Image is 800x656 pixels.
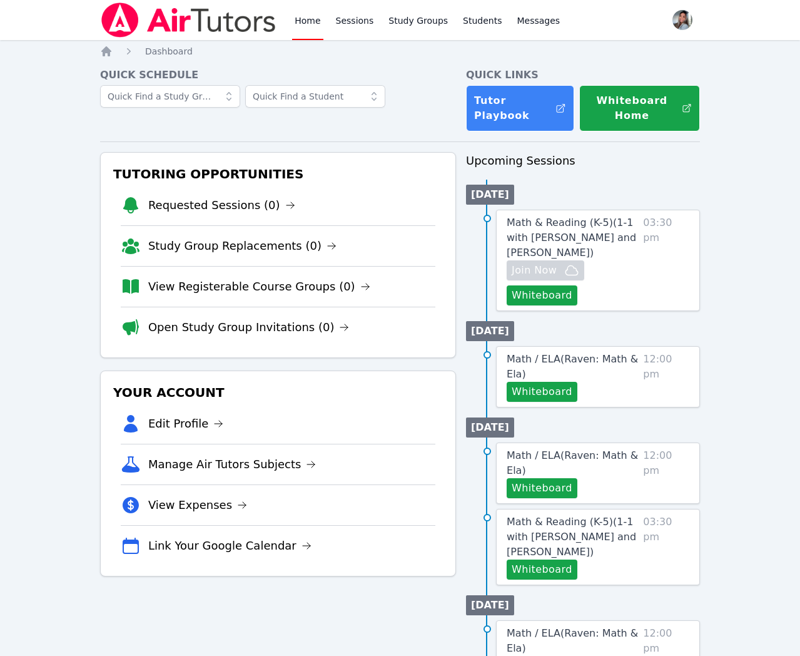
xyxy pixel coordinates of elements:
[507,560,577,580] button: Whiteboard
[111,381,445,404] h3: Your Account
[643,515,689,580] span: 03:30 pm
[466,595,514,615] li: [DATE]
[466,321,514,341] li: [DATE]
[507,352,638,382] a: Math / ELA(Raven: Math & Ela)
[148,537,311,555] a: Link Your Google Calendar
[507,260,584,280] button: Join Now
[507,627,638,654] span: Math / ELA ( Raven: Math & Ela )
[148,237,337,255] a: Study Group Replacements (0)
[579,85,700,131] button: Whiteboard Home
[466,68,700,83] h4: Quick Links
[643,215,689,305] span: 03:30 pm
[466,152,700,170] h3: Upcoming Sessions
[100,68,456,83] h4: Quick Schedule
[100,3,277,38] img: Air Tutors
[507,449,638,476] span: Math / ELA ( Raven: Math & Ela )
[507,516,636,558] span: Math & Reading (K-5) ( 1-1 with [PERSON_NAME] and [PERSON_NAME] )
[507,217,636,259] span: Math & Reading (K-5) ( 1-1 with [PERSON_NAME] and [PERSON_NAME] )
[100,45,700,58] nav: Breadcrumb
[507,515,638,560] a: Math & Reading (K-5)(1-1 with [PERSON_NAME] and [PERSON_NAME])
[643,352,689,402] span: 12:00 pm
[148,415,224,433] a: Edit Profile
[145,46,193,56] span: Dashboard
[507,626,638,656] a: Math / ELA(Raven: Math & Ela)
[466,85,574,131] a: Tutor Playbook
[148,456,316,473] a: Manage Air Tutors Subjects
[643,448,689,498] span: 12:00 pm
[507,285,577,305] button: Whiteboard
[111,163,445,185] h3: Tutoring Opportunities
[512,263,557,278] span: Join Now
[507,382,577,402] button: Whiteboard
[507,448,638,478] a: Math / ELA(Raven: Math & Ela)
[148,278,370,295] a: View Registerable Course Groups (0)
[517,14,560,27] span: Messages
[148,197,295,214] a: Requested Sessions (0)
[507,215,638,260] a: Math & Reading (K-5)(1-1 with [PERSON_NAME] and [PERSON_NAME])
[145,45,193,58] a: Dashboard
[148,496,247,514] a: View Expenses
[245,85,385,108] input: Quick Find a Student
[507,353,638,380] span: Math / ELA ( Raven: Math & Ela )
[148,319,350,336] a: Open Study Group Invitations (0)
[507,478,577,498] button: Whiteboard
[466,185,514,205] li: [DATE]
[100,85,240,108] input: Quick Find a Study Group
[466,418,514,438] li: [DATE]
